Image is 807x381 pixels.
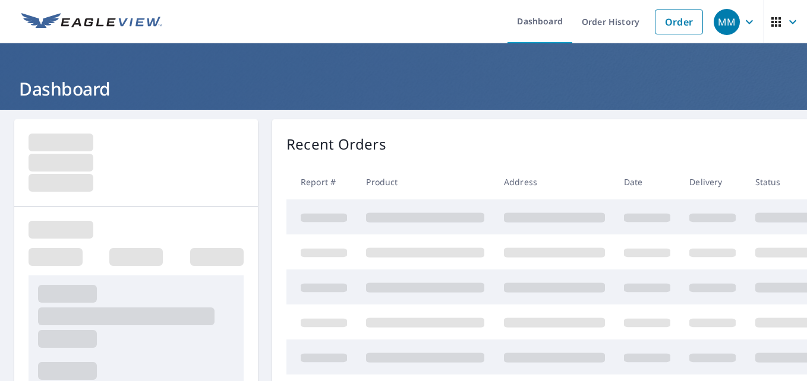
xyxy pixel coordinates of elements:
th: Address [494,164,614,199]
div: MM [714,9,740,35]
p: Recent Orders [286,134,386,155]
h1: Dashboard [14,77,793,101]
th: Report # [286,164,357,199]
img: EV Logo [21,13,162,31]
a: Order [655,9,703,34]
th: Product [357,164,494,199]
th: Delivery [680,164,745,199]
th: Date [614,164,680,199]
